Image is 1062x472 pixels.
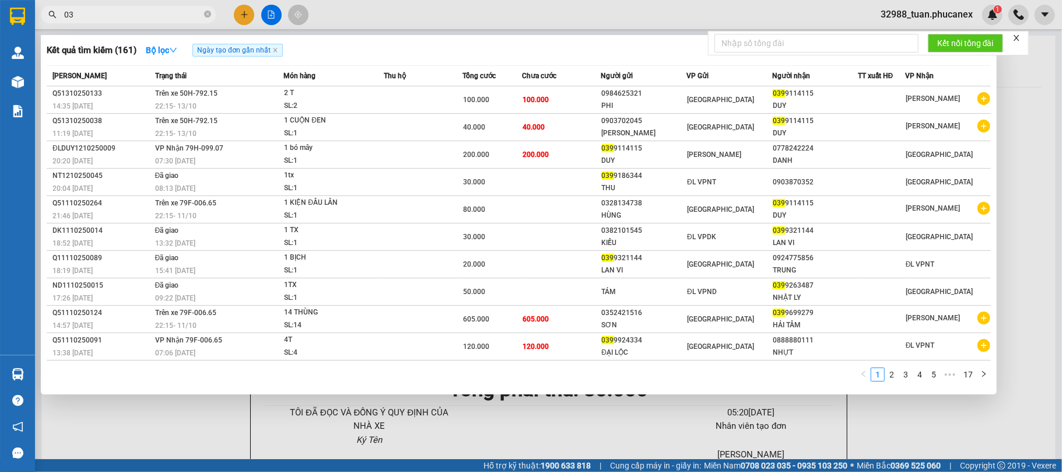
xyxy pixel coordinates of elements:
[773,89,785,97] span: 039
[687,233,716,241] span: ĐL VPDK
[283,72,316,80] span: Món hàng
[602,347,686,359] div: ĐẠI LỘC
[284,197,371,209] div: 1 KIỆN ĐẦU LÂN
[169,46,177,54] span: down
[155,226,179,235] span: Đã giao
[602,197,686,209] div: 0328134738
[899,368,913,382] li: 3
[155,212,197,220] span: 22:15 - 11/10
[463,123,485,131] span: 40.000
[284,169,371,182] div: 1tx
[928,34,1003,53] button: Kết nối tổng đài
[155,254,179,262] span: Đã giao
[12,395,23,406] span: question-circle
[960,368,976,381] a: 17
[52,88,152,100] div: Q51310250133
[602,127,686,139] div: [PERSON_NAME]
[773,117,785,125] span: 039
[687,123,754,131] span: [GEOGRAPHIC_DATA]
[602,100,686,112] div: PHI
[773,309,785,317] span: 039
[284,209,371,222] div: SL: 1
[155,144,223,152] span: VP Nhận 79H-099.07
[52,267,93,275] span: 18:19 [DATE]
[463,288,485,296] span: 50.000
[906,341,935,349] span: ĐL VPNT
[906,151,973,159] span: [GEOGRAPHIC_DATA]
[773,142,857,155] div: 0778242224
[959,368,977,382] li: 17
[927,368,940,381] a: 5
[686,72,709,80] span: VP Gửi
[64,8,202,21] input: Tìm tên, số ĐT hoặc mã đơn
[602,170,686,182] div: 9186344
[155,117,218,125] span: Trên xe 50H-792.15
[941,368,959,382] span: •••
[284,100,371,113] div: SL: 2
[463,260,485,268] span: 20.000
[977,312,990,324] span: plus-circle
[906,95,960,103] span: [PERSON_NAME]
[284,292,371,305] div: SL: 1
[12,76,24,88] img: warehouse-icon
[155,349,195,357] span: 07:06 [DATE]
[687,96,754,104] span: [GEOGRAPHIC_DATA]
[463,96,489,104] span: 100.000
[52,72,107,80] span: [PERSON_NAME]
[10,8,25,25] img: logo-vxr
[52,321,93,330] span: 14:57 [DATE]
[941,368,959,382] li: Next 5 Pages
[463,233,485,241] span: 30.000
[52,102,93,110] span: 14:35 [DATE]
[858,72,893,80] span: TT xuất HĐ
[204,11,211,18] span: close-circle
[523,151,549,159] span: 200.000
[284,306,371,319] div: 14 THÙNG
[773,334,857,347] div: 0888880111
[136,41,187,60] button: Bộ lọcdown
[773,237,857,249] div: LAN VI
[773,279,857,292] div: 9263487
[977,339,990,352] span: plus-circle
[284,237,371,250] div: SL: 1
[523,96,549,104] span: 100.000
[523,342,549,351] span: 120.000
[384,72,406,80] span: Thu hộ
[463,178,485,186] span: 30.000
[284,279,371,292] div: 1TX
[98,44,160,54] b: [DOMAIN_NAME]
[602,254,614,262] span: 039
[98,55,160,70] li: (c) 2017
[913,368,926,381] a: 4
[772,72,810,80] span: Người nhận
[687,178,716,186] span: ĐL VPNT
[906,122,960,130] span: [PERSON_NAME]
[72,17,115,72] b: Gửi khách hàng
[773,307,857,319] div: 9699279
[523,315,549,323] span: 605.000
[857,368,871,382] li: Previous Page
[687,342,754,351] span: [GEOGRAPHIC_DATA]
[12,421,23,432] span: notification
[52,252,152,264] div: Q11110250089
[977,120,990,132] span: plus-circle
[52,142,152,155] div: ĐLDUY1210250009
[602,142,686,155] div: 9114115
[52,115,152,127] div: Q51310250038
[773,319,857,331] div: HẢI TÂM
[602,144,614,152] span: 039
[204,9,211,20] span: close-circle
[155,267,195,275] span: 15:41 [DATE]
[52,184,93,193] span: 20:04 [DATE]
[462,72,496,80] span: Tổng cước
[906,314,960,322] span: [PERSON_NAME]
[773,88,857,100] div: 9114115
[857,368,871,382] button: left
[773,292,857,304] div: NHẬT LY
[155,72,187,80] span: Trạng thái
[913,368,927,382] li: 4
[52,349,93,357] span: 13:38 [DATE]
[52,294,93,302] span: 17:26 [DATE]
[155,309,216,317] span: Trên xe 79F-006.65
[155,321,197,330] span: 22:15 - 11/10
